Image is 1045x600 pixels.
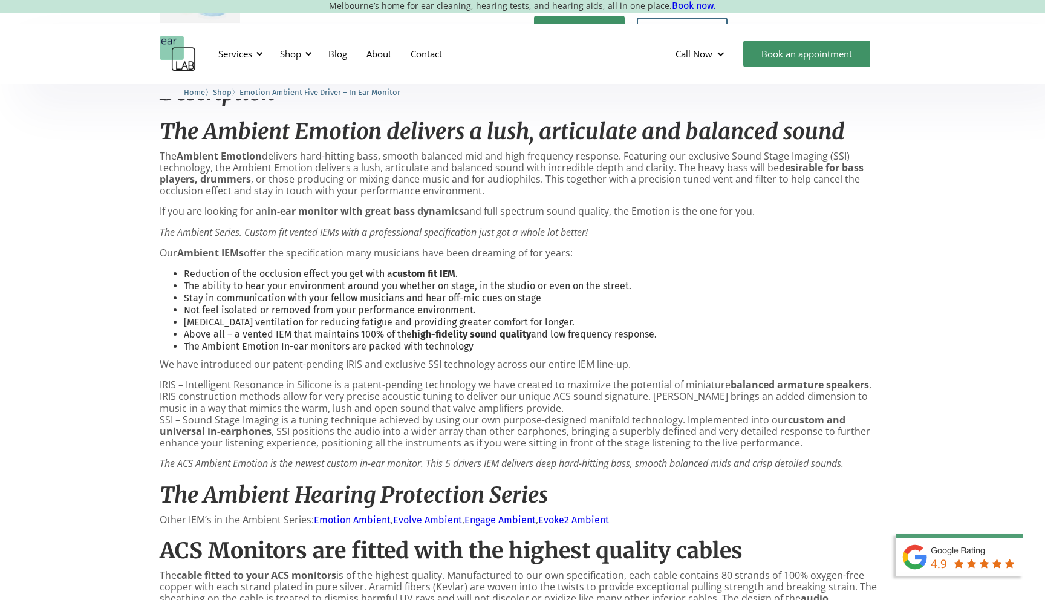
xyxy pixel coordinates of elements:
[184,304,885,316] li: Not feel isolated or removed from your performance environment.
[160,226,588,239] em: The Ambient Series. Custom fit vented IEMs with a professional specification just got a whole lot...
[273,36,316,72] div: Shop
[412,328,531,340] strong: high-fidelity sound quality
[160,457,844,470] em: The ACS Ambient Emotion is the newest custom in-ear monitor. This 5 drivers IEM delivers deep har...
[160,413,845,438] strong: custom and universal in-earphones
[731,378,869,391] strong: balanced armature speakers
[160,514,885,526] p: Other IEM’s in the Ambient Series: , , ,
[676,48,712,60] div: Call Now
[184,268,885,280] li: Reduction of the occlusion effect you get with a .
[218,48,252,60] div: Services
[160,118,845,145] em: The Ambient Emotion delivers a lush, articulate and balanced sound
[538,514,609,526] a: Evoke2 Ambient
[392,268,455,279] strong: custom fit IEM
[160,379,885,449] p: IRIS – Intelligent Resonance in Silicone is a patent-pending technology we have created to maximi...
[184,88,205,97] span: Home
[267,204,464,218] strong: in-ear monitor with great bass dynamics
[401,36,452,71] a: Contact
[177,569,336,582] strong: cable fitted to your ACS monitors
[666,36,737,72] div: Call Now
[160,538,885,564] h2: ACS Monitors are fitted with the highest quality cables
[177,246,244,259] strong: Ambient IEMs
[357,36,401,71] a: About
[177,149,262,163] strong: Ambient Emotion
[211,36,267,72] div: Services
[160,481,548,509] em: The Ambient Hearing Protection Series
[319,36,357,71] a: Blog
[534,16,625,44] a: Buy now
[160,161,864,186] strong: desirable for bass players, drummers
[160,151,885,197] p: The delivers hard-hitting bass, smooth balanced mid and high frequency response. Featuring our ex...
[184,341,885,353] li: The Ambient Emotion In-ear monitors are packed with technology
[239,88,400,97] span: Emotion Ambient Five Driver – In Ear Monitor
[160,247,885,259] p: Our offer the specification many musicians have been dreaming of for years:
[239,86,400,97] a: Emotion Ambient Five Driver – In Ear Monitor
[184,316,885,328] li: [MEDICAL_DATA] ventilation for reducing fatigue and providing greater comfort for longer.
[160,206,885,217] p: If you are looking for an and full spectrum sound quality, the Emotion is the one for you.
[464,514,536,526] a: Engage Ambient
[213,86,239,99] li: 〉
[184,86,213,99] li: 〉
[184,328,885,341] li: Above all – a vented IEM that maintains 100% of the and low frequency response.
[160,36,196,72] a: home
[213,88,232,97] span: Shop
[743,41,870,67] a: Book an appointment
[184,280,885,292] li: The ability to hear your environment around you whether on stage, in the studio or even on the st...
[160,359,885,370] p: We have introduced our patent-pending IRIS and exclusive SSI technology across our entire IEM lin...
[280,48,301,60] div: Shop
[393,514,462,526] a: Evolve Ambient
[184,86,205,97] a: Home
[184,292,885,304] li: Stay in communication with your fellow musicians and hear off-mic cues on stage
[213,86,232,97] a: Shop
[314,514,391,526] a: Emotion Ambient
